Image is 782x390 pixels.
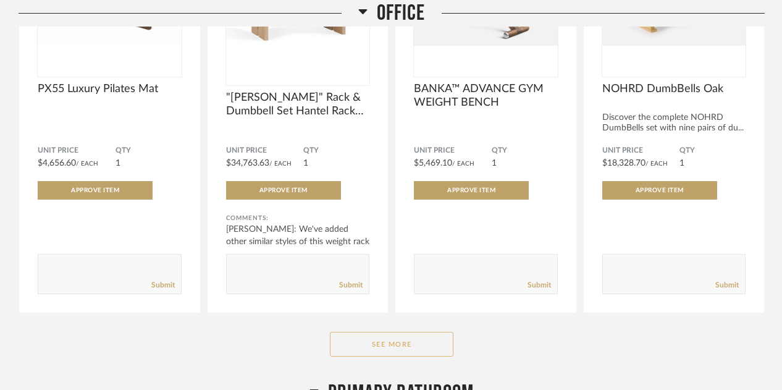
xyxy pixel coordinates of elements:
span: QTY [303,146,369,156]
span: Unit Price [414,146,492,156]
span: QTY [492,146,558,156]
span: Unit Price [226,146,304,156]
button: See More [330,332,453,357]
span: "[PERSON_NAME]" Rack & Dumbbell Set Hantel Rack [PERSON_NAME] [226,91,370,118]
a: Submit [715,280,739,290]
span: / Each [269,161,292,167]
button: Approve Item [38,181,153,200]
span: $34,763.63 [226,159,269,167]
span: / Each [76,161,98,167]
span: NOHRD DumbBells Oak [602,82,746,96]
a: Submit [339,280,363,290]
span: 1 [679,159,684,167]
span: $4,656.60 [38,159,76,167]
span: $18,328.70 [602,159,645,167]
a: Submit [528,280,551,290]
span: Unit Price [602,146,680,156]
span: Unit Price [38,146,116,156]
a: Submit [151,280,175,290]
span: Approve Item [259,187,308,193]
span: PX55 Luxury Pilates Mat [38,82,182,96]
span: 1 [303,159,308,167]
span: Approve Item [71,187,119,193]
div: Comments: [226,212,370,224]
button: Approve Item [226,181,341,200]
span: Approve Item [447,187,495,193]
span: Approve Item [636,187,684,193]
span: QTY [116,146,182,156]
span: BANKA™ ADVANCE GYM WEIGHT BENCH [414,82,558,109]
span: QTY [679,146,746,156]
div: [PERSON_NAME]: We've added other similar styles of this weight rack to S... [226,223,370,260]
span: 1 [116,159,120,167]
span: 1 [492,159,497,167]
span: / Each [645,161,668,167]
span: $5,469.10 [414,159,452,167]
button: Approve Item [414,181,529,200]
button: Approve Item [602,181,717,200]
div: Discover the complete NOHRD DumbBells set with nine pairs of du... [602,112,746,134]
span: / Each [452,161,474,167]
